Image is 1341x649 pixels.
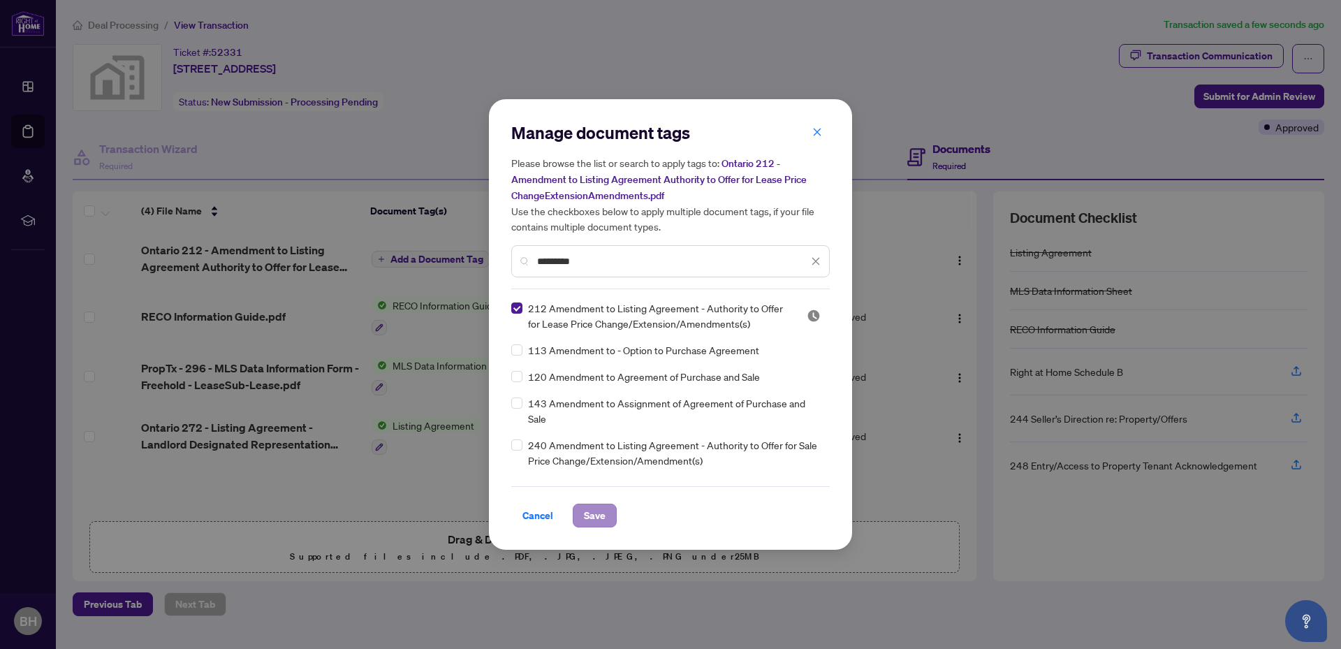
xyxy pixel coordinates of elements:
[811,256,821,266] span: close
[528,342,759,358] span: 113 Amendment to - Option to Purchase Agreement
[528,395,821,426] span: 143 Amendment to Assignment of Agreement of Purchase and Sale
[528,437,821,468] span: 240 Amendment to Listing Agreement - Authority to Offer for Sale Price Change/Extension/Amendment(s)
[1285,600,1327,642] button: Open asap
[528,369,760,384] span: 120 Amendment to Agreement of Purchase and Sale
[584,504,606,527] span: Save
[522,504,553,527] span: Cancel
[812,127,822,137] span: close
[511,155,830,234] h5: Please browse the list or search to apply tags to: Use the checkboxes below to apply multiple doc...
[511,157,807,202] span: Ontario 212 - Amendment to Listing Agreement Authority to Offer for Lease Price ChangeExtensionAm...
[807,309,821,323] img: status
[528,300,790,331] span: 212 Amendment to Listing Agreement - Authority to Offer for Lease Price Change/Extension/Amendmen...
[511,504,564,527] button: Cancel
[511,122,830,144] h2: Manage document tags
[573,504,617,527] button: Save
[807,309,821,323] span: Pending Review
